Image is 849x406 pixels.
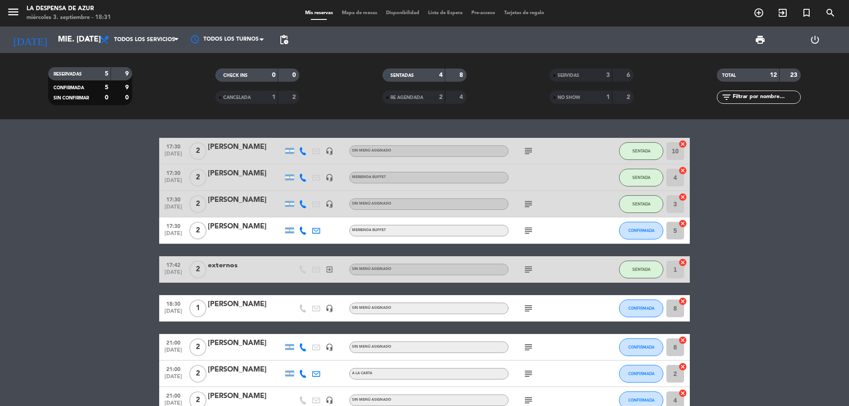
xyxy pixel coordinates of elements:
span: [DATE] [162,204,184,214]
div: [PERSON_NAME] [208,338,283,349]
i: cancel [678,166,687,175]
i: subject [523,264,534,275]
span: [DATE] [162,347,184,357]
strong: 2 [627,94,632,100]
i: arrow_drop_down [82,34,93,45]
strong: 0 [105,95,108,101]
span: 21:00 [162,364,184,374]
span: Mapa de mesas [337,11,382,15]
span: print [755,34,765,45]
strong: 12 [770,72,777,78]
span: CONFIRMADA [628,228,654,233]
span: SENTADAS [390,73,414,78]
i: subject [523,199,534,209]
span: 17:30 [162,220,184,231]
button: CONFIRMADA [619,338,663,356]
span: CANCELADA [223,95,251,100]
i: subject [523,368,534,379]
span: SENTADA [632,148,650,153]
span: 2 [189,142,207,160]
strong: 0 [125,95,130,101]
i: menu [7,5,20,19]
span: 2 [189,338,207,356]
span: 21:00 [162,337,184,347]
span: SIN CONFIRMAR [54,96,89,100]
i: headset_mic [325,147,333,155]
span: RE AGENDADA [390,95,423,100]
span: CONFIRMADA [628,398,654,402]
span: Disponibilidad [382,11,424,15]
button: SENTADA [619,261,663,278]
span: 2 [189,169,207,186]
span: pending_actions [279,34,289,45]
span: [DATE] [162,269,184,280]
div: La Despensa de Azur [27,4,111,13]
span: A LA CARTA [352,372,372,375]
span: 2 [189,365,207,383]
span: [DATE] [162,374,184,384]
i: cancel [678,193,687,201]
i: subject [523,146,534,156]
span: 21:00 [162,390,184,400]
div: [PERSON_NAME] [208,391,283,402]
span: 2 [189,222,207,239]
span: Lista de Espera [424,11,467,15]
i: headset_mic [325,343,333,351]
div: miércoles 3. septiembre - 18:31 [27,13,111,22]
div: [PERSON_NAME] [208,299,283,310]
button: SENTADA [619,169,663,186]
button: CONFIRMADA [619,300,663,317]
strong: 4 [459,94,465,100]
div: [PERSON_NAME] [208,221,283,232]
span: Sin menú asignado [352,398,391,402]
i: headset_mic [325,304,333,312]
span: 18:30 [162,298,184,308]
strong: 23 [790,72,799,78]
strong: 0 [292,72,298,78]
div: [PERSON_NAME] [208,364,283,376]
i: headset_mic [325,200,333,208]
span: [DATE] [162,178,184,188]
span: Tarjetas de regalo [500,11,549,15]
div: [PERSON_NAME] [208,168,283,179]
i: cancel [678,297,687,306]
i: headset_mic [325,396,333,404]
span: 17:30 [162,141,184,151]
i: cancel [678,336,687,345]
span: Merienda Buffet [352,228,386,232]
strong: 2 [439,94,443,100]
i: [DATE] [7,30,54,49]
strong: 9 [125,84,130,91]
span: 2 [189,195,207,213]
i: subject [523,303,534,314]
strong: 1 [606,94,610,100]
i: cancel [678,389,687,398]
strong: 6 [627,72,632,78]
i: headset_mic [325,174,333,182]
span: 2 [189,261,207,278]
span: CONFIRMADA [628,306,654,311]
span: TOTAL [722,73,736,78]
i: exit_to_app [325,266,333,273]
span: Merienda Buffet [352,175,386,179]
i: filter_list [721,92,732,102]
strong: 1 [272,94,275,100]
span: Sin menú asignado [352,149,391,152]
strong: 4 [439,72,443,78]
strong: 5 [105,71,108,77]
i: turned_in_not [801,8,812,18]
span: Pre-acceso [467,11,500,15]
div: [PERSON_NAME] [208,194,283,206]
span: Sin menú asignado [352,267,391,271]
i: subject [523,225,534,236]
i: power_settings_new [810,34,820,45]
strong: 2 [292,94,298,100]
i: subject [523,342,534,353]
span: CONFIRMADA [628,371,654,376]
strong: 3 [606,72,610,78]
span: SENTADA [632,175,650,180]
span: [DATE] [162,151,184,161]
span: Todos los servicios [114,37,175,43]
div: [PERSON_NAME] [208,141,283,153]
span: SENTADA [632,267,650,272]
